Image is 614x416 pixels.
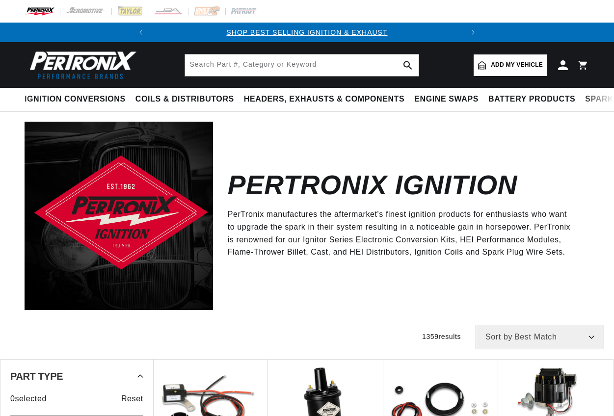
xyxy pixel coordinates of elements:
[10,392,47,405] span: 0 selected
[25,88,131,111] summary: Ignition Conversions
[185,54,419,76] input: Search Part #, Category or Keyword
[151,27,463,38] div: 1 of 2
[121,392,143,405] span: Reset
[491,60,543,70] span: Add my vehicle
[422,333,461,340] span: 1359 results
[239,88,409,111] summary: Headers, Exhausts & Components
[488,94,575,104] span: Battery Products
[226,28,387,36] a: SHOP BEST SELLING IGNITION & EXHAUST
[228,174,517,197] h2: Pertronix Ignition
[483,88,580,111] summary: Battery Products
[463,23,483,42] button: Translation missing: en.sections.announcements.next_announcement
[409,88,483,111] summary: Engine Swaps
[244,94,404,104] span: Headers, Exhausts & Components
[485,333,512,341] span: Sort by
[25,94,126,104] span: Ignition Conversions
[25,48,137,82] img: Pertronix
[135,94,234,104] span: Coils & Distributors
[10,371,63,381] span: Part Type
[151,27,463,38] div: Announcement
[25,122,213,310] img: Pertronix Ignition
[476,325,604,349] select: Sort by
[414,94,479,104] span: Engine Swaps
[131,88,239,111] summary: Coils & Distributors
[474,54,547,76] a: Add my vehicle
[131,23,151,42] button: Translation missing: en.sections.announcements.previous_announcement
[397,54,419,76] button: search button
[228,208,575,258] p: PerTronix manufactures the aftermarket's finest ignition products for enthusiasts who want to upg...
